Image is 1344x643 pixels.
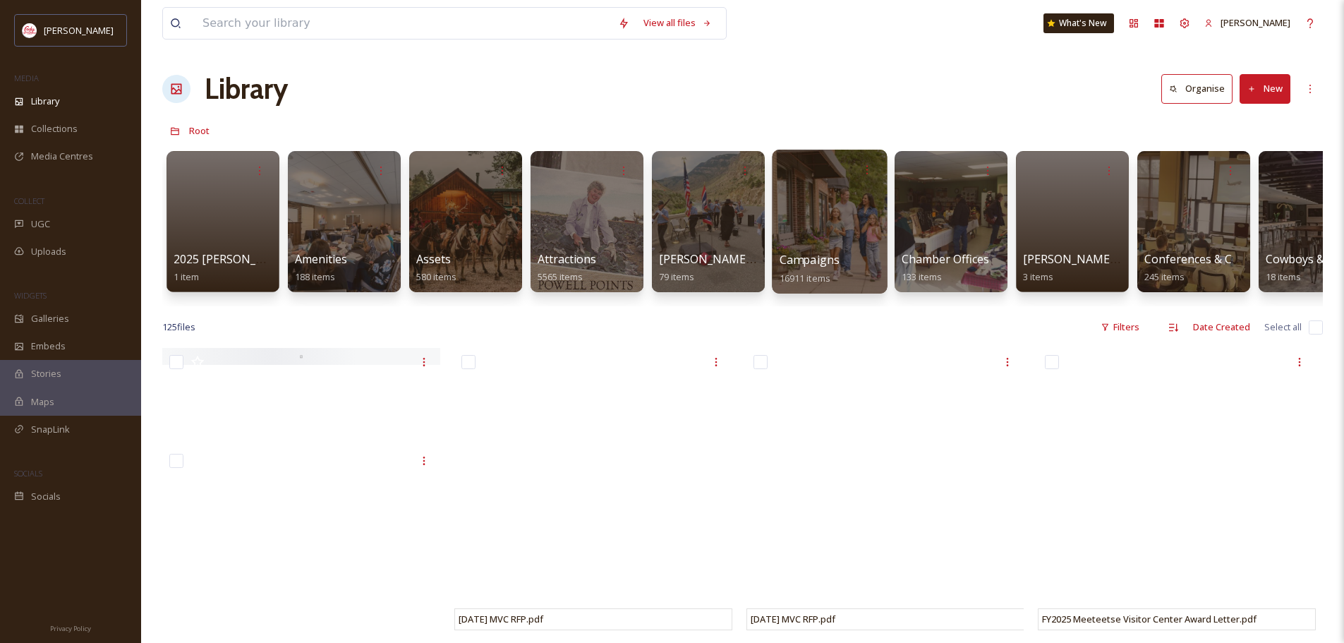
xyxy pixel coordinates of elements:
[50,619,91,636] a: Privacy Policy
[44,24,114,37] span: [PERSON_NAME]
[1023,253,1245,283] a: [PERSON_NAME] Vacation Guide Inquiries3 items
[295,251,347,267] span: Amenities
[416,270,456,283] span: 580 items
[1266,270,1301,283] span: 18 items
[31,490,61,503] span: Socials
[31,245,66,258] span: Uploads
[1240,74,1290,103] button: New
[780,252,840,268] span: Campaigns
[1221,16,1290,29] span: [PERSON_NAME]
[780,271,830,284] span: 16911 items
[31,217,50,231] span: UGC
[659,253,842,283] a: [PERSON_NAME] Arch Anniversary79 items
[295,253,347,283] a: Amenities188 items
[14,73,39,83] span: MEDIA
[1161,74,1233,103] button: Organise
[31,367,61,380] span: Stories
[1144,251,1292,267] span: Conferences & Conventions
[31,395,54,409] span: Maps
[902,253,989,283] a: Chamber Offices133 items
[189,122,210,139] a: Root
[31,95,59,108] span: Library
[31,150,93,163] span: Media Centres
[416,251,451,267] span: Assets
[50,624,91,633] span: Privacy Policy
[1023,270,1053,283] span: 3 items
[751,613,835,625] span: [DATE] MVC RFP.pdf
[162,320,195,334] span: 125 file s
[31,339,66,353] span: Embeds
[1023,251,1245,267] span: [PERSON_NAME] Vacation Guide Inquiries
[659,251,842,267] span: [PERSON_NAME] Arch Anniversary
[538,270,583,283] span: 5565 items
[14,196,44,206] span: COLLECT
[174,270,199,283] span: 1 item
[195,8,611,39] input: Search your library
[189,124,210,137] span: Root
[23,23,37,37] img: images%20(1).png
[295,270,335,283] span: 188 items
[31,312,69,325] span: Galleries
[174,251,374,267] span: 2025 [PERSON_NAME] Vacation Guide
[1144,270,1185,283] span: 245 items
[1144,253,1292,283] a: Conferences & Conventions245 items
[902,251,989,267] span: Chamber Offices
[1043,13,1114,33] a: What's New
[459,613,543,625] span: [DATE] MVC RFP.pdf
[31,122,78,136] span: Collections
[1264,320,1302,334] span: Select all
[1186,313,1257,341] div: Date Created
[780,253,840,284] a: Campaigns16911 items
[174,253,374,283] a: 2025 [PERSON_NAME] Vacation Guide1 item
[659,270,694,283] span: 79 items
[14,468,42,479] span: SOCIALS
[636,9,719,37] a: View all files
[902,270,942,283] span: 133 items
[538,253,596,283] a: Attractions5565 items
[1042,613,1257,625] span: FY2025 Meeteetse Visitor Center Award Letter.pdf
[14,290,47,301] span: WIDGETS
[538,251,596,267] span: Attractions
[1197,9,1297,37] a: [PERSON_NAME]
[31,423,70,436] span: SnapLink
[205,68,288,110] a: Library
[416,253,456,283] a: Assets580 items
[1094,313,1146,341] div: Filters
